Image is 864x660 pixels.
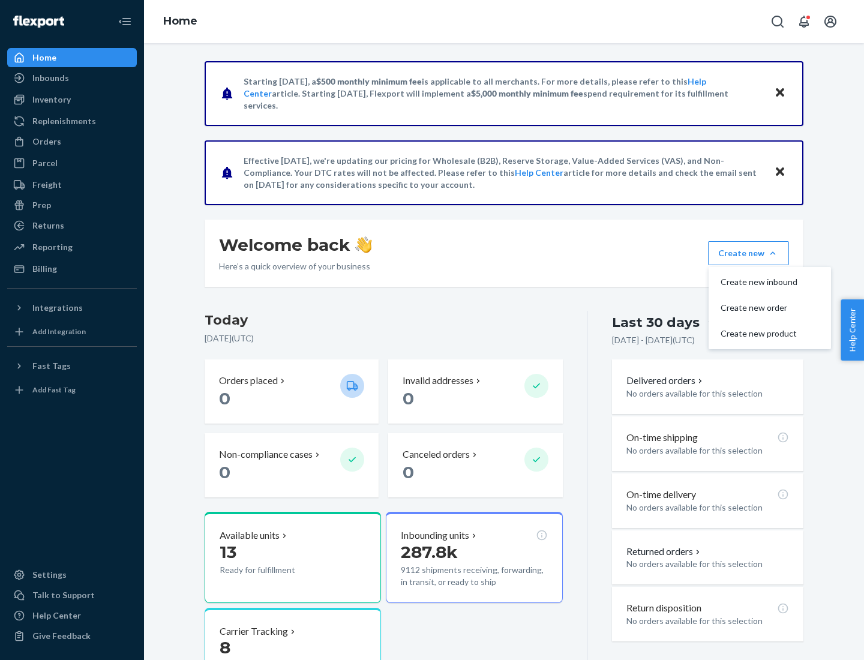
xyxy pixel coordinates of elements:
[32,136,61,148] div: Orders
[626,545,703,559] button: Returned orders
[721,329,797,338] span: Create new product
[7,565,137,584] a: Settings
[626,601,701,615] p: Return disposition
[32,241,73,253] div: Reporting
[7,606,137,625] a: Help Center
[711,295,829,321] button: Create new order
[626,388,789,400] p: No orders available for this selection
[32,199,51,211] div: Prep
[220,625,288,638] p: Carrier Tracking
[205,512,381,603] button: Available units13Ready for fulfillment
[32,263,57,275] div: Billing
[721,304,797,312] span: Create new order
[32,52,56,64] div: Home
[13,16,64,28] img: Flexport logo
[113,10,137,34] button: Close Navigation
[626,615,789,627] p: No orders available for this selection
[7,238,137,257] a: Reporting
[220,637,230,658] span: 8
[772,85,788,102] button: Close
[205,433,379,497] button: Non-compliance cases 0
[403,388,414,409] span: 0
[7,154,137,173] a: Parcel
[220,542,236,562] span: 13
[401,564,547,588] p: 9112 shipments receiving, forwarding, in transit, or ready to ship
[7,298,137,317] button: Integrations
[7,68,137,88] a: Inbounds
[7,196,137,215] a: Prep
[7,132,137,151] a: Orders
[626,431,698,445] p: On-time shipping
[32,302,83,314] div: Integrations
[7,380,137,400] a: Add Fast Tag
[219,234,372,256] h1: Welcome back
[7,322,137,341] a: Add Integration
[403,448,470,461] p: Canceled orders
[32,326,86,337] div: Add Integration
[792,10,816,34] button: Open notifications
[515,167,563,178] a: Help Center
[32,72,69,84] div: Inbounds
[708,241,789,265] button: Create newCreate new inboundCreate new orderCreate new product
[32,94,71,106] div: Inventory
[32,179,62,191] div: Freight
[7,586,137,605] a: Talk to Support
[205,332,563,344] p: [DATE] ( UTC )
[388,433,562,497] button: Canceled orders 0
[626,502,789,514] p: No orders available for this selection
[205,359,379,424] button: Orders placed 0
[32,630,91,642] div: Give Feedback
[403,374,473,388] p: Invalid addresses
[471,88,583,98] span: $5,000 monthly minimum fee
[7,90,137,109] a: Inventory
[766,10,790,34] button: Open Search Box
[32,589,95,601] div: Talk to Support
[711,321,829,347] button: Create new product
[7,356,137,376] button: Fast Tags
[154,4,207,39] ol: breadcrumbs
[219,388,230,409] span: 0
[721,278,797,286] span: Create new inbound
[401,529,469,542] p: Inbounding units
[244,155,763,191] p: Effective [DATE], we're updating our pricing for Wholesale (B2B), Reserve Storage, Value-Added Se...
[7,48,137,67] a: Home
[612,313,700,332] div: Last 30 days
[32,360,71,372] div: Fast Tags
[626,558,789,570] p: No orders available for this selection
[401,542,458,562] span: 287.8k
[7,175,137,194] a: Freight
[841,299,864,361] button: Help Center
[32,610,81,622] div: Help Center
[818,10,842,34] button: Open account menu
[355,236,372,253] img: hand-wave emoji
[32,385,76,395] div: Add Fast Tag
[7,112,137,131] a: Replenishments
[386,512,562,603] button: Inbounding units287.8k9112 shipments receiving, forwarding, in transit, or ready to ship
[32,157,58,169] div: Parcel
[220,564,331,576] p: Ready for fulfillment
[626,488,696,502] p: On-time delivery
[219,462,230,482] span: 0
[32,220,64,232] div: Returns
[205,311,563,330] h3: Today
[7,626,137,646] button: Give Feedback
[219,260,372,272] p: Here’s a quick overview of your business
[163,14,197,28] a: Home
[403,462,414,482] span: 0
[244,76,763,112] p: Starting [DATE], a is applicable to all merchants. For more details, please refer to this article...
[7,216,137,235] a: Returns
[711,269,829,295] button: Create new inbound
[32,115,96,127] div: Replenishments
[388,359,562,424] button: Invalid addresses 0
[626,445,789,457] p: No orders available for this selection
[772,164,788,181] button: Close
[32,569,67,581] div: Settings
[7,259,137,278] a: Billing
[220,529,280,542] p: Available units
[626,374,705,388] button: Delivered orders
[219,374,278,388] p: Orders placed
[612,334,695,346] p: [DATE] - [DATE] ( UTC )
